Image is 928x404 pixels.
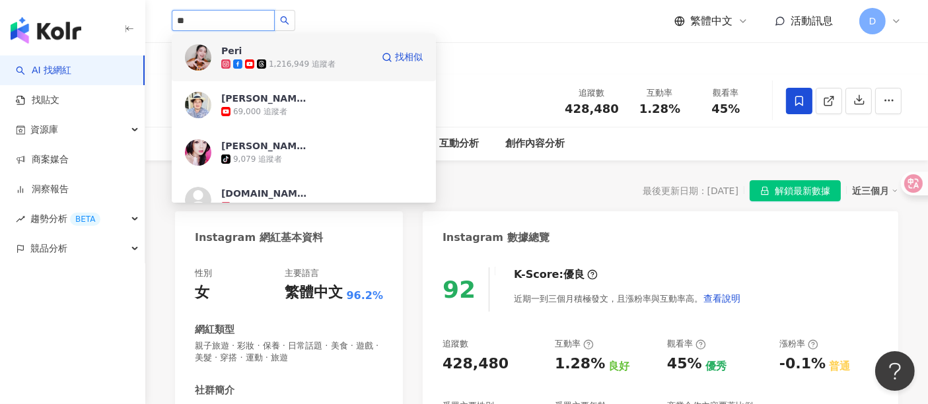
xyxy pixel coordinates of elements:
[16,215,25,224] span: rise
[195,340,383,364] span: 親子旅遊 · 彩妝 · 保養 · 日常話題 · 美食 · 遊戲 · 美髮 · 穿搭 · 運動 · 旅遊
[221,44,242,57] div: Peri
[195,283,209,303] div: 女
[269,59,336,70] div: 1,216,949 追蹤者
[703,293,740,304] span: 查看說明
[760,186,769,195] span: lock
[779,338,818,350] div: 漲粉率
[195,384,234,397] div: 社群簡介
[443,230,550,245] div: Instagram 數據總覽
[779,354,826,374] div: -0.1%
[285,283,343,303] div: 繁體中文
[195,323,234,337] div: 網紅類型
[565,86,619,100] div: 追蹤數
[439,136,479,152] div: 互動分析
[185,44,211,71] img: KOL Avatar
[711,102,740,116] span: 45%
[514,267,598,282] div: K-Score :
[875,351,915,391] iframe: Help Scout Beacon - Open
[608,359,629,374] div: 良好
[185,139,211,166] img: KOL Avatar
[16,94,59,107] a: 找貼文
[70,213,100,226] div: BETA
[195,230,323,245] div: Instagram 網紅基本資料
[643,185,738,196] div: 最後更新日期：[DATE]
[750,180,841,201] button: 解鎖最新數據
[285,267,319,279] div: 主要語言
[555,354,605,374] div: 1.28%
[395,51,423,64] span: 找相似
[852,182,898,199] div: 近三個月
[505,136,565,152] div: 創作內容分析
[195,267,212,279] div: 性別
[30,234,67,263] span: 競品分析
[233,154,282,165] div: 9,079 追蹤者
[775,181,830,202] span: 解鎖最新數據
[667,338,706,350] div: 觀看率
[635,86,685,100] div: 互動率
[346,288,383,303] span: 96.2%
[11,17,81,44] img: logo
[233,201,282,213] div: 5,133 追蹤者
[16,153,69,166] a: 商案媒合
[791,15,833,27] span: 活動訊息
[514,285,741,312] div: 近期一到三個月積極發文，且漲粉率與互動率高。
[16,183,69,196] a: 洞察報告
[443,338,468,350] div: 追蹤數
[382,44,423,71] a: 找相似
[280,16,289,25] span: search
[705,359,727,374] div: 優秀
[30,115,58,145] span: 資源庫
[443,276,476,303] div: 92
[555,338,594,350] div: 互動率
[701,86,751,100] div: 觀看率
[703,285,741,312] button: 查看說明
[639,102,680,116] span: 1.28%
[829,359,850,374] div: 普通
[565,102,619,116] span: 428,480
[221,187,307,200] div: [DOMAIN_NAME]
[869,14,876,28] span: D
[667,354,702,374] div: 45%
[690,14,732,28] span: 繁體中文
[563,267,585,282] div: 優良
[233,106,287,118] div: 69,000 追蹤者
[30,204,100,234] span: 趨勢分析
[185,187,211,213] img: KOL Avatar
[221,139,307,152] div: [PERSON_NAME] peri168
[221,92,307,105] div: [PERSON_NAME]一家闖美國
[16,64,71,77] a: searchAI 找網紅
[443,354,509,374] div: 428,480
[185,92,211,118] img: KOL Avatar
